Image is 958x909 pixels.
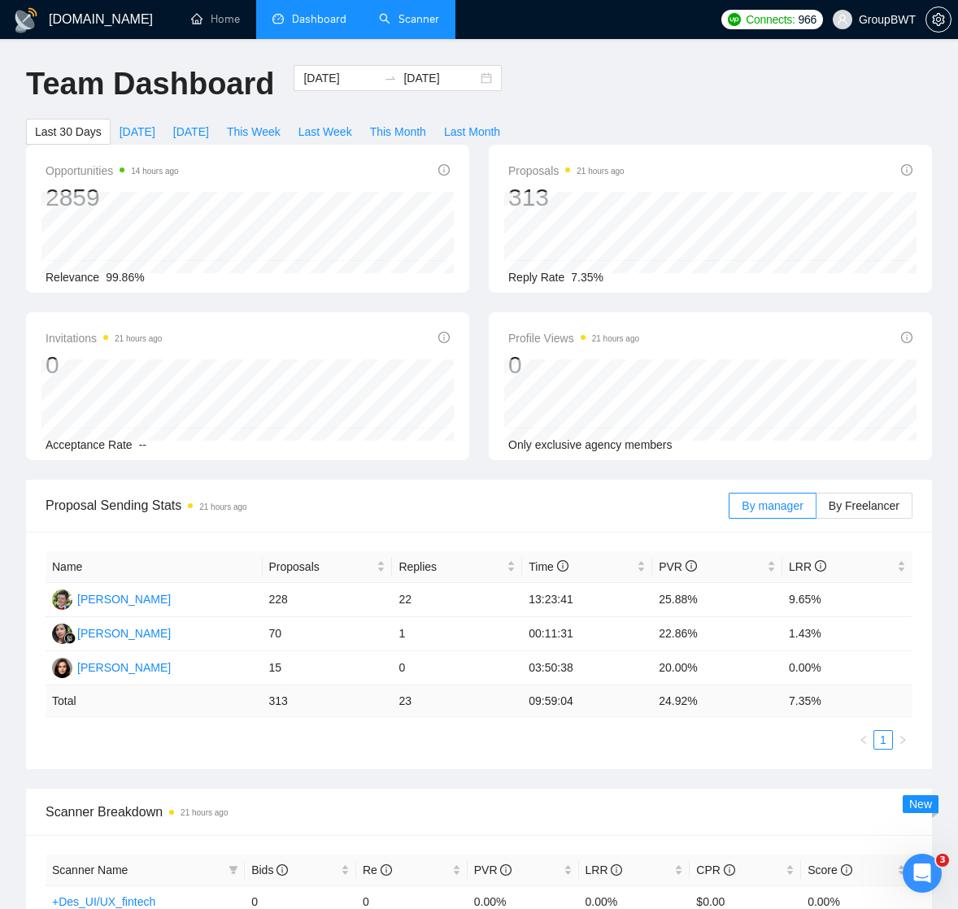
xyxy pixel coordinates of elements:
[652,651,782,685] td: 20.00%
[936,854,949,867] span: 3
[782,651,912,685] td: 0.00%
[508,328,639,348] span: Profile Views
[64,633,76,644] img: gigradar-bm.png
[106,271,144,284] span: 99.86%
[392,617,522,651] td: 1
[111,119,164,145] button: [DATE]
[46,802,912,822] span: Scanner Breakdown
[925,13,951,26] a: setting
[52,624,72,644] img: SN
[46,438,133,451] span: Acceptance Rate
[799,11,816,28] span: 966
[392,583,522,617] td: 22
[361,119,435,145] button: This Month
[272,13,284,24] span: dashboard
[290,119,361,145] button: Last Week
[46,161,179,180] span: Opportunities
[392,651,522,685] td: 0
[652,617,782,651] td: 22.86%
[298,123,352,141] span: Last Week
[893,730,912,750] button: right
[696,863,734,876] span: CPR
[398,558,503,576] span: Replies
[500,864,512,876] span: info-circle
[26,119,111,145] button: Last 30 Days
[438,164,450,176] span: info-circle
[508,438,673,451] span: Only exclusive agency members
[263,617,393,651] td: 70
[873,730,893,750] li: 1
[52,589,72,610] img: AS
[652,685,782,717] td: 24.92 %
[522,617,652,651] td: 00:11:31
[444,123,500,141] span: Last Month
[901,332,912,343] span: info-circle
[557,560,568,572] span: info-circle
[131,167,178,176] time: 14 hours ago
[35,123,102,141] span: Last 30 Days
[592,334,639,343] time: 21 hours ago
[522,685,652,717] td: 09:59:04
[909,798,932,811] span: New
[893,730,912,750] li: Next Page
[435,119,509,145] button: Last Month
[263,583,393,617] td: 228
[46,182,179,213] div: 2859
[277,864,288,876] span: info-circle
[225,858,242,882] span: filter
[474,863,512,876] span: PVR
[392,551,522,583] th: Replies
[508,182,625,213] div: 313
[438,332,450,343] span: info-circle
[381,864,392,876] span: info-circle
[370,123,426,141] span: This Month
[77,659,171,676] div: [PERSON_NAME]
[303,69,377,87] input: Start date
[13,7,39,33] img: logo
[898,735,908,745] span: right
[77,590,171,608] div: [PERSON_NAME]
[191,12,240,26] a: homeHome
[859,735,869,745] span: left
[403,69,477,87] input: End date
[115,334,162,343] time: 21 hours ago
[379,12,439,26] a: searchScanner
[522,583,652,617] td: 13:23:41
[815,560,826,572] span: info-circle
[837,14,848,25] span: user
[508,271,564,284] span: Reply Rate
[292,12,346,26] span: Dashboard
[724,864,735,876] span: info-circle
[746,11,795,28] span: Connects:
[46,350,162,381] div: 0
[120,123,155,141] span: [DATE]
[652,583,782,617] td: 25.88%
[782,583,912,617] td: 9.65%
[52,658,72,678] img: SK
[139,438,146,451] span: --
[26,65,274,103] h1: Team Dashboard
[522,651,652,685] td: 03:50:38
[571,271,603,284] span: 7.35%
[263,685,393,717] td: 313
[218,119,290,145] button: This Week
[728,13,741,26] img: upwork-logo.png
[52,895,155,908] a: +Des_UI/UX_fintech
[46,328,162,348] span: Invitations
[782,685,912,717] td: 7.35 %
[808,863,851,876] span: Score
[181,808,228,817] time: 21 hours ago
[903,854,942,893] iframe: Intercom live chat
[686,560,697,572] span: info-circle
[46,685,263,717] td: Total
[742,499,803,512] span: By manager
[901,164,912,176] span: info-circle
[508,350,639,381] div: 0
[874,731,892,749] a: 1
[164,119,218,145] button: [DATE]
[611,864,622,876] span: info-circle
[46,551,263,583] th: Name
[529,560,568,573] span: Time
[392,685,522,717] td: 23
[363,863,392,876] span: Re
